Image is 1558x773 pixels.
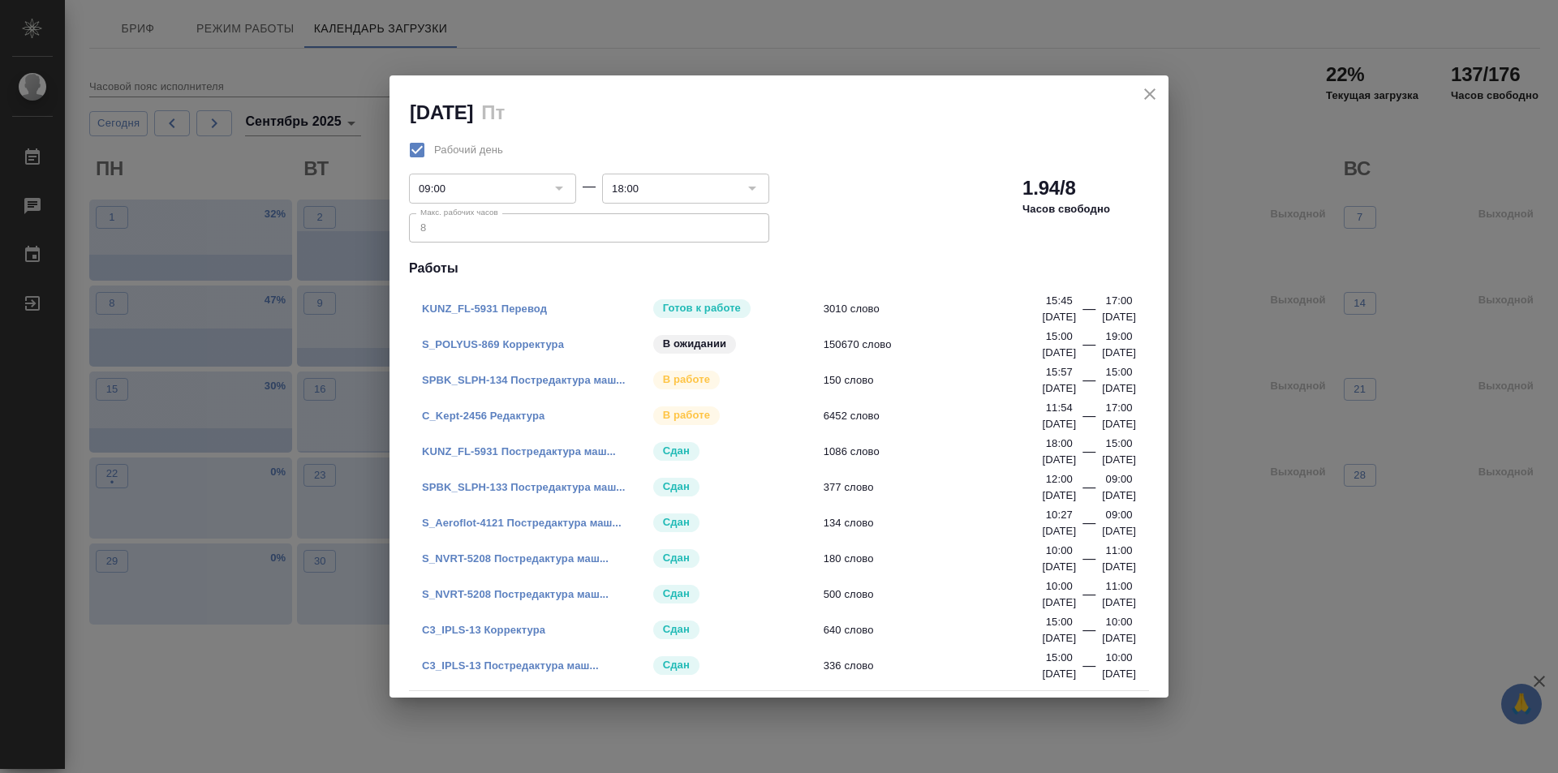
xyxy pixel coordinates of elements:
p: В ожидании [663,336,727,352]
p: 15:57 [1046,364,1073,380]
a: S_NVRT-5208 Постредактура маш... [422,552,609,565]
p: 19:00 [1106,329,1133,345]
span: 150670 слово [824,337,1053,353]
p: В работе [663,407,710,423]
div: — [1082,299,1095,325]
div: — [1082,621,1095,646]
div: — [1082,442,1095,468]
a: C3_IPLS-13 Постредактура маш... [422,659,599,672]
span: 377 слово [824,479,1053,496]
p: 17:00 [1106,400,1133,416]
div: — [583,177,596,196]
div: — [1082,549,1095,575]
p: Сдан [663,586,690,602]
div: — [1082,585,1095,611]
a: S_POLYUS-869 Корректура [422,338,564,350]
p: [DATE] [1102,595,1136,611]
a: C3_IPLS-13 Корректура [422,624,545,636]
span: 1086 слово [824,444,1053,460]
p: [DATE] [1102,380,1136,397]
p: 15:00 [1046,614,1073,630]
p: [DATE] [1042,309,1076,325]
p: 11:54 [1046,400,1073,416]
p: 15:00 [1106,364,1133,380]
p: 10:00 [1106,650,1133,666]
p: 10:00 [1046,543,1073,559]
p: [DATE] [1102,452,1136,468]
div: — [1082,406,1095,432]
p: 09:00 [1106,507,1133,523]
p: [DATE] [1042,559,1076,575]
p: 12:00 [1046,471,1073,487]
h4: Работы [409,259,1149,278]
span: 3010 слово [824,301,1053,317]
p: 15:00 [1046,650,1073,666]
p: 10:00 [1046,578,1073,595]
span: Рабочий день [434,142,503,158]
p: [DATE] [1102,345,1136,361]
button: close [1138,82,1162,106]
p: Сдан [663,514,690,530]
p: Сдан [663,479,690,495]
h2: [DATE] [410,101,473,123]
a: SPBK_SLPH-133 Постредактура маш... [422,481,626,493]
p: 17:00 [1106,293,1133,309]
span: 180 слово [824,551,1053,567]
p: [DATE] [1042,452,1076,468]
div: — [1082,656,1095,682]
p: 10:27 [1046,507,1073,523]
p: [DATE] [1102,630,1136,646]
span: 150 слово [824,372,1053,389]
p: Сдан [663,657,690,673]
p: [DATE] [1102,487,1136,504]
h2: Пт [481,101,505,123]
a: S_Aeroflot-4121 Постредактура маш... [422,517,622,529]
p: [DATE] [1042,487,1076,504]
a: S_NVRT-5208 Постредактура маш... [422,588,609,600]
p: 10:00 [1106,614,1133,630]
p: [DATE] [1102,416,1136,432]
p: [DATE] [1042,345,1076,361]
p: Сдан [663,621,690,638]
p: Сдан [663,443,690,459]
p: В работе [663,371,710,388]
p: [DATE] [1042,380,1076,397]
p: 15:00 [1046,329,1073,345]
p: 15:45 [1046,293,1073,309]
a: C_Kept-2456 Редактура [422,410,544,422]
span: 6452 слово [824,408,1053,424]
div: — [1082,478,1095,504]
p: [DATE] [1042,630,1076,646]
a: KUNZ_FL-5931 Перевод [422,303,547,315]
p: [DATE] [1102,559,1136,575]
div: — [1082,513,1095,539]
p: [DATE] [1102,309,1136,325]
p: Часов свободно [1022,201,1110,217]
span: 336 слово [824,658,1053,674]
h2: 1.94/8 [1022,175,1076,201]
p: [DATE] [1102,523,1136,539]
div: — [1082,371,1095,397]
a: SPBK_SLPH-134 Постредактура маш... [422,374,626,386]
p: 11:00 [1106,543,1133,559]
p: Сдан [663,550,690,566]
p: [DATE] [1042,523,1076,539]
span: 134 слово [824,515,1053,531]
p: [DATE] [1042,595,1076,611]
p: Готов к работе [663,300,741,316]
a: KUNZ_FL-5931 Постредактура маш... [422,445,616,457]
p: 11:00 [1106,578,1133,595]
p: 18:00 [1046,436,1073,452]
p: [DATE] [1042,416,1076,432]
div: — [1082,335,1095,361]
span: 640 слово [824,622,1053,638]
p: 09:00 [1106,471,1133,487]
p: 15:00 [1106,436,1133,452]
p: [DATE] [1042,666,1076,682]
span: 500 слово [824,586,1053,603]
p: [DATE] [1102,666,1136,682]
